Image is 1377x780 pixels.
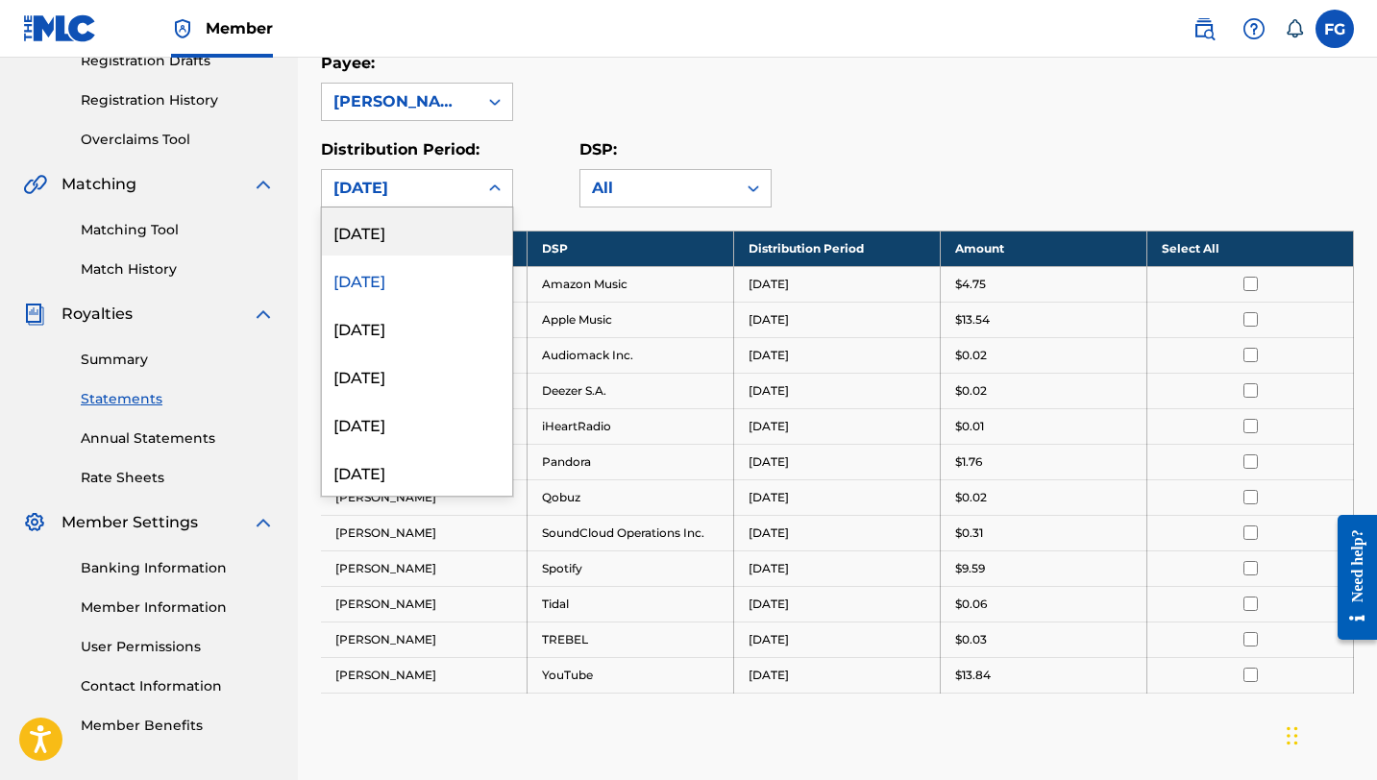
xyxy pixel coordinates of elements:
p: $0.02 [955,489,987,506]
td: Pandora [528,444,734,479]
td: Spotify [528,550,734,586]
td: Deezer S.A. [528,373,734,408]
td: SoundCloud Operations Inc. [528,515,734,550]
a: Statements [81,389,275,409]
img: help [1242,17,1266,40]
td: TREBEL [528,622,734,657]
div: [DATE] [322,352,512,400]
p: $0.02 [955,347,987,364]
img: Member Settings [23,511,46,534]
label: Distribution Period: [321,140,479,158]
td: [DATE] [734,266,941,302]
p: $4.75 [955,276,986,293]
div: [DATE] [322,304,512,352]
label: Payee: [321,54,375,72]
td: [DATE] [734,622,941,657]
p: $0.03 [955,631,987,648]
p: $0.02 [955,382,987,400]
td: [DATE] [734,337,941,373]
td: [DATE] [734,515,941,550]
span: Royalties [61,303,133,326]
p: $0.06 [955,596,987,613]
div: [DATE] [322,448,512,496]
span: Member Settings [61,511,198,534]
span: Matching [61,173,136,196]
td: YouTube [528,657,734,693]
p: $0.01 [955,418,984,435]
div: [DATE] [322,400,512,448]
div: [DATE] [322,256,512,304]
span: Member [206,17,273,39]
img: Royalties [23,303,46,326]
label: DSP: [579,140,617,158]
div: [DATE] [322,207,512,256]
a: Overclaims Tool [81,130,275,150]
div: Help [1235,10,1273,48]
a: Summary [81,350,275,370]
img: MLC Logo [23,14,97,42]
div: User Menu [1316,10,1354,48]
a: Member Information [81,597,275,618]
a: Public Search [1185,10,1223,48]
th: DSP [528,231,734,266]
th: Distribution Period [734,231,941,266]
p: $1.76 [955,453,982,471]
div: Notifications [1285,19,1304,38]
td: [DATE] [734,444,941,479]
p: $0.31 [955,524,983,542]
img: expand [252,303,275,326]
a: User Permissions [81,637,275,657]
td: [PERSON_NAME] [321,515,528,550]
a: Rate Sheets [81,468,275,488]
td: [DATE] [734,550,941,586]
p: $13.84 [955,667,991,684]
p: $13.54 [955,311,990,329]
a: Matching Tool [81,220,275,240]
td: Apple Music [528,302,734,337]
div: All [592,177,725,200]
img: Matching [23,173,47,196]
td: Audiomack Inc. [528,337,734,373]
td: iHeartRadio [528,408,734,444]
td: [DATE] [734,657,941,693]
td: [DATE] [734,408,941,444]
a: Registration Drafts [81,51,275,71]
p: $9.59 [955,560,985,577]
a: Banking Information [81,558,275,578]
img: Top Rightsholder [171,17,194,40]
img: expand [252,173,275,196]
td: Amazon Music [528,266,734,302]
th: Select All [1147,231,1354,266]
td: [PERSON_NAME] [321,550,528,586]
div: Drag [1287,707,1298,765]
td: [DATE] [734,586,941,622]
td: [DATE] [734,302,941,337]
img: search [1193,17,1216,40]
td: [PERSON_NAME] [321,622,528,657]
a: Annual Statements [81,428,275,449]
iframe: Chat Widget [1281,688,1377,780]
a: Registration History [81,90,275,110]
a: Contact Information [81,676,275,696]
td: [DATE] [734,479,941,515]
div: [DATE] [333,177,466,200]
img: expand [252,511,275,534]
a: Match History [81,259,275,280]
td: [PERSON_NAME] [321,657,528,693]
td: [PERSON_NAME] [321,586,528,622]
td: Qobuz [528,479,734,515]
iframe: Resource Center [1323,500,1377,654]
td: [DATE] [734,373,941,408]
a: Member Benefits [81,716,275,736]
th: Amount [941,231,1147,266]
td: [PERSON_NAME] [321,479,528,515]
td: Tidal [528,586,734,622]
div: [PERSON_NAME] [333,90,466,113]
